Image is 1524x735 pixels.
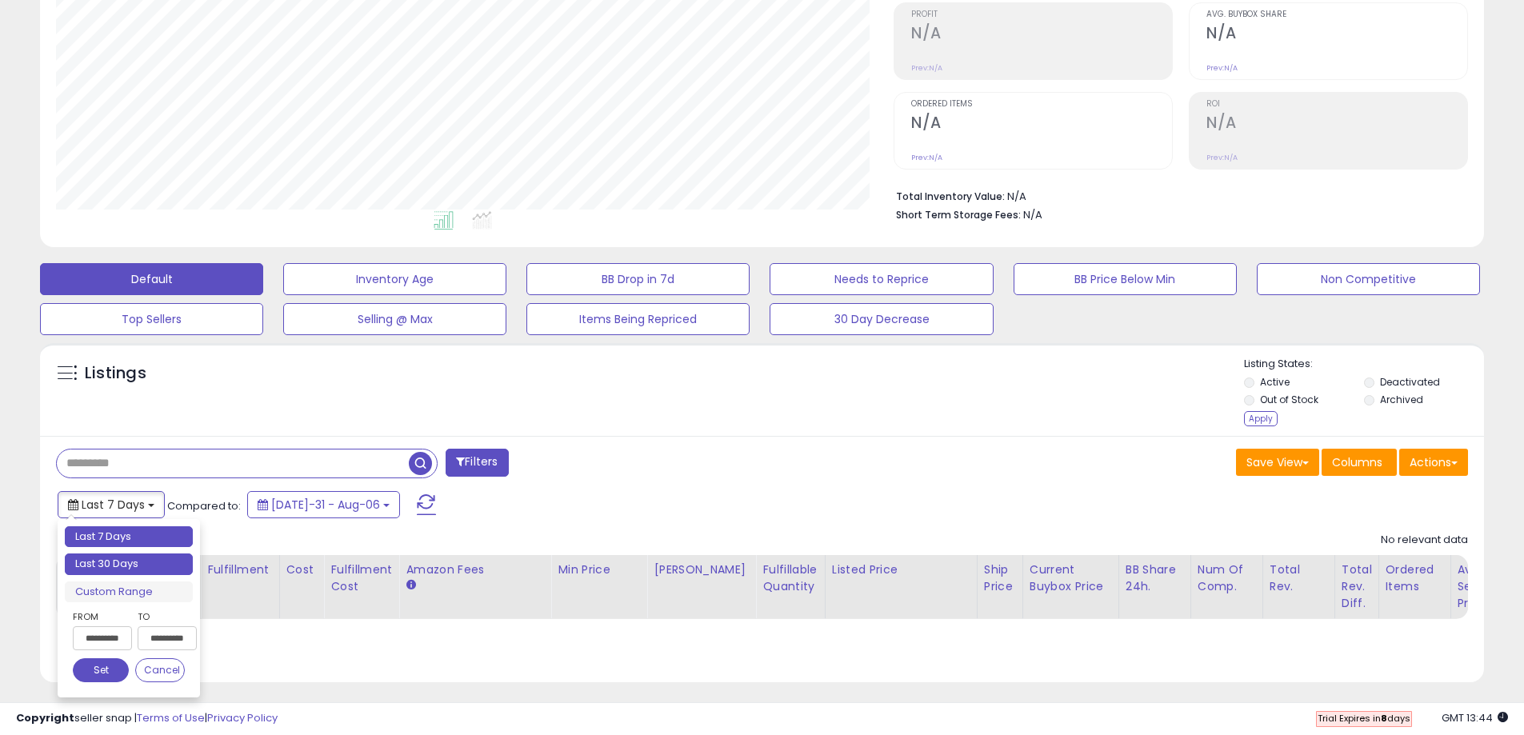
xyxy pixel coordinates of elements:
[1206,114,1467,135] h2: N/A
[271,497,380,513] span: [DATE]-31 - Aug-06
[138,609,185,625] label: To
[1260,393,1318,406] label: Out of Stock
[832,561,970,578] div: Listed Price
[40,303,263,335] button: Top Sellers
[911,153,942,162] small: Prev: N/A
[73,658,129,682] button: Set
[1381,533,1468,548] div: No relevant data
[16,710,74,725] strong: Copyright
[40,263,263,295] button: Default
[1381,712,1387,725] b: 8
[1332,454,1382,470] span: Columns
[1206,153,1238,162] small: Prev: N/A
[1318,712,1410,725] span: Trial Expires in days
[73,609,129,625] label: From
[446,449,508,477] button: Filters
[1206,10,1467,19] span: Avg. Buybox Share
[1198,561,1256,595] div: Num of Comp.
[1244,357,1484,372] p: Listing States:
[1442,710,1508,725] span: 2025-08-14 13:44 GMT
[911,100,1172,109] span: Ordered Items
[406,561,544,578] div: Amazon Fees
[1244,411,1278,426] div: Apply
[65,581,193,603] li: Custom Range
[1458,561,1516,612] div: Avg Selling Price
[283,263,506,295] button: Inventory Age
[911,114,1172,135] h2: N/A
[207,561,272,578] div: Fulfillment
[16,711,278,726] div: seller snap | |
[1380,393,1423,406] label: Archived
[330,561,392,595] div: Fulfillment Cost
[1126,561,1184,595] div: BB Share 24h.
[911,24,1172,46] h2: N/A
[1206,100,1467,109] span: ROI
[283,303,506,335] button: Selling @ Max
[654,561,749,578] div: [PERSON_NAME]
[911,63,942,73] small: Prev: N/A
[65,553,193,575] li: Last 30 Days
[558,561,640,578] div: Min Price
[984,561,1016,595] div: Ship Price
[1270,561,1328,595] div: Total Rev.
[85,362,146,385] h5: Listings
[896,208,1021,222] b: Short Term Storage Fees:
[770,303,993,335] button: 30 Day Decrease
[770,263,993,295] button: Needs to Reprice
[65,526,193,548] li: Last 7 Days
[896,186,1456,205] li: N/A
[1206,63,1238,73] small: Prev: N/A
[1236,449,1319,476] button: Save View
[896,190,1005,203] b: Total Inventory Value:
[247,491,400,518] button: [DATE]-31 - Aug-06
[1322,449,1397,476] button: Columns
[1030,561,1112,595] div: Current Buybox Price
[1342,561,1372,612] div: Total Rev. Diff.
[1386,561,1444,595] div: Ordered Items
[207,710,278,725] a: Privacy Policy
[526,263,750,295] button: BB Drop in 7d
[526,303,750,335] button: Items Being Repriced
[1399,449,1468,476] button: Actions
[1023,207,1042,222] span: N/A
[1380,375,1440,389] label: Deactivated
[82,497,145,513] span: Last 7 Days
[1257,263,1480,295] button: Non Competitive
[406,578,415,593] small: Amazon Fees.
[58,491,165,518] button: Last 7 Days
[135,658,185,682] button: Cancel
[762,561,818,595] div: Fulfillable Quantity
[137,710,205,725] a: Terms of Use
[1206,24,1467,46] h2: N/A
[167,498,241,513] span: Compared to:
[911,10,1172,19] span: Profit
[286,561,318,578] div: Cost
[1260,375,1290,389] label: Active
[1014,263,1237,295] button: BB Price Below Min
